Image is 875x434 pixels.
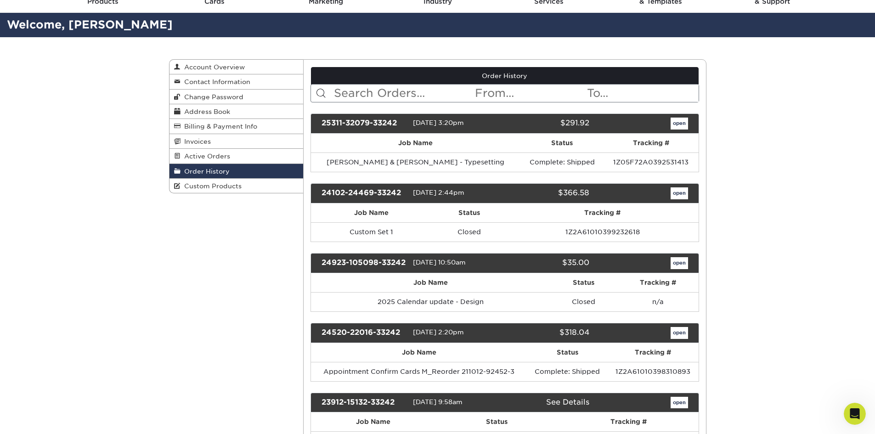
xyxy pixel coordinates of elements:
span: [DATE] 9:58am [413,398,463,406]
td: Closed [432,222,507,242]
th: Job Name [311,343,527,362]
div: To ensure a smooth transition, we encourage you to log in to your account and download any files ... [15,135,143,207]
a: open [671,118,688,130]
th: Status [550,273,617,292]
p: A few minutes [78,11,120,21]
div: Close [161,4,178,20]
a: Account Overview [169,60,304,74]
img: Profile image for Irene [52,5,67,20]
td: Appointment Confirm Cards M_Reorder 211012-92452-3 [311,362,527,381]
div: 24923-105098-33242 [315,257,413,269]
button: Gif picker [29,301,36,308]
th: Job Name [311,273,550,292]
button: Start recording [58,301,66,308]
span: Account Overview [181,63,245,71]
span: Change Password [181,93,243,101]
span: [DATE] 3:20pm [413,119,464,126]
a: open [671,327,688,339]
td: Complete: Shipped [520,152,604,172]
button: go back [6,4,23,21]
span: Contact Information [181,78,250,85]
th: Tracking # [559,412,699,431]
button: Send a message… [157,297,172,312]
div: Should you have any questions, please utilize our chat feature. We look forward to serving you! [15,234,143,261]
iframe: Intercom live chat [844,403,866,425]
a: Change Password [169,90,304,104]
span: Address Book [181,108,230,115]
a: Contact Information [169,74,304,89]
span: Billing & Payment Info [181,123,257,130]
td: Closed [550,292,617,311]
a: Address Book [169,104,304,119]
td: [PERSON_NAME] & [PERSON_NAME] - Typesetting [311,152,520,172]
a: Invoices [169,134,304,149]
td: Custom Set 1 [311,222,432,242]
b: . [117,199,119,206]
div: 24102-24469-33242 [315,187,413,199]
th: Tracking # [507,203,698,222]
th: Status [432,203,507,222]
th: Job Name [311,412,435,431]
b: Past Order Files Will Not Transfer: [17,77,124,94]
th: Status [520,134,604,152]
th: Status [527,343,608,362]
a: open [671,257,688,269]
span: Active Orders [181,152,230,160]
h1: Primoprint [70,5,109,11]
div: 24520-22016-33242 [315,327,413,339]
span: Order History [181,168,230,175]
input: From... [474,85,586,102]
a: Order History [311,67,699,85]
th: Status [435,412,558,431]
th: Job Name [311,134,520,152]
img: Profile image for Avery [26,5,41,20]
div: $35.00 [498,257,596,269]
td: 1Z2A61010398310893 [608,362,699,381]
a: open [671,187,688,199]
a: open [671,397,688,409]
a: Custom Products [169,179,304,193]
span: Custom Products [181,182,242,190]
button: Upload attachment [44,301,51,308]
th: Tracking # [617,273,698,292]
div: While your order history will remain accessible, artwork files from past orders will not carry ov... [15,77,143,131]
div: $366.58 [498,187,596,199]
span: [DATE] 2:44pm [413,189,464,196]
td: 2025 Calendar update - Design [311,292,550,311]
div: 23912-15132-33242 [315,397,413,409]
button: Emoji picker [14,301,22,308]
th: Job Name [311,203,432,222]
input: Search Orders... [333,85,474,102]
span: [DATE] 10:50am [413,259,466,266]
th: Tracking # [604,134,698,152]
span: [DATE] 2:20pm [413,328,464,336]
div: 25311-32079-33242 [315,118,413,130]
button: Home [144,4,161,21]
img: Profile image for Jenny [39,5,54,20]
a: Billing & Payment Info [169,119,304,134]
a: Order History [169,164,304,179]
input: To... [586,85,698,102]
th: Tracking # [608,343,699,362]
div: $291.92 [498,118,596,130]
td: 1Z05F72A0392531413 [604,152,698,172]
td: 1Z2A61010399232618 [507,222,698,242]
div: Customer Service Hours; 9 am-5 pm EST [15,266,143,284]
td: n/a [617,292,698,311]
span: Invoices [181,138,211,145]
a: Active Orders [169,149,304,163]
div: $318.04 [498,327,596,339]
b: Please note that files cannot be downloaded via a mobile phone. [20,212,138,229]
textarea: Message… [8,282,176,297]
td: Complete: Shipped [527,362,608,381]
a: See Details [546,398,589,406]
